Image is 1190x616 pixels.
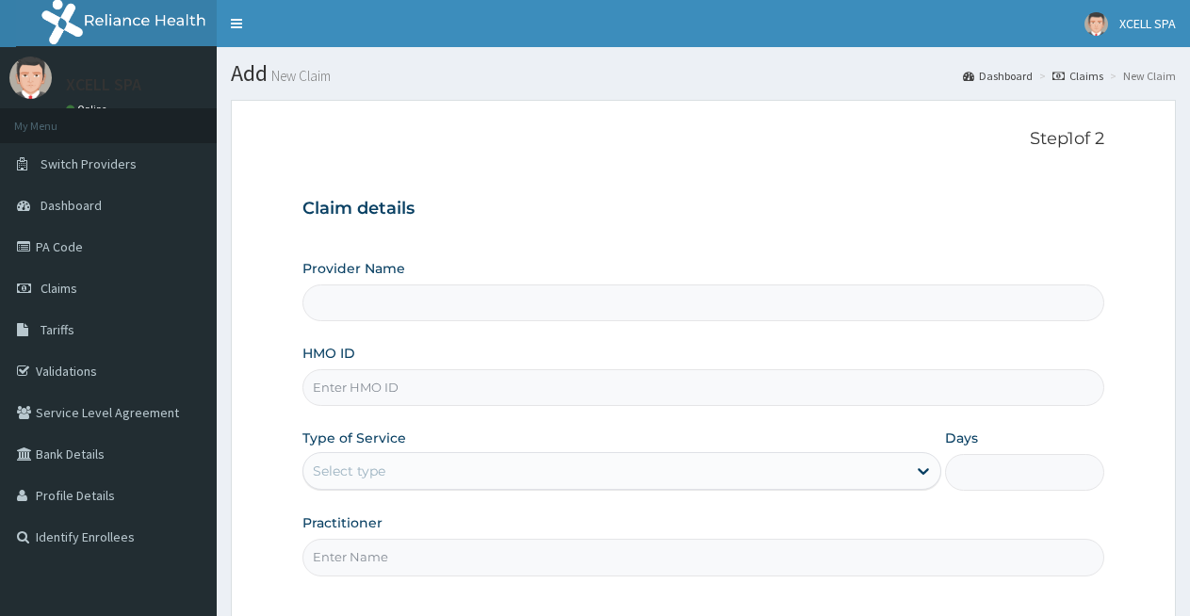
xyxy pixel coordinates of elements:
a: Claims [1052,68,1103,84]
label: HMO ID [302,344,355,363]
label: Provider Name [302,259,405,278]
input: Enter HMO ID [302,369,1104,406]
p: XCELL SPA [66,76,141,93]
h3: Claim details [302,199,1104,219]
p: Step 1 of 2 [302,129,1104,150]
span: Tariffs [41,321,74,338]
input: Enter Name [302,539,1104,575]
label: Days [945,429,978,447]
img: User Image [1084,12,1108,36]
div: Select type [313,462,385,480]
span: XCELL SPA [1119,15,1176,32]
label: Practitioner [302,513,383,532]
small: New Claim [268,69,331,83]
label: Type of Service [302,429,406,447]
span: Dashboard [41,197,102,214]
li: New Claim [1105,68,1176,84]
a: Dashboard [963,68,1033,84]
span: Switch Providers [41,155,137,172]
img: User Image [9,57,52,99]
span: Claims [41,280,77,297]
a: Online [66,103,111,116]
h1: Add [231,61,1176,86]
